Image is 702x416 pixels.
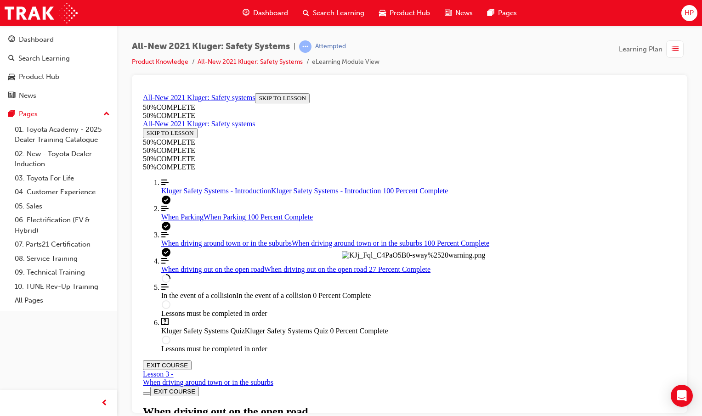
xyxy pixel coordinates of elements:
[487,7,494,19] span: pages-icon
[455,8,473,18] span: News
[437,4,480,22] a: news-iconNews
[243,7,249,19] span: guage-icon
[8,92,15,100] span: news-icon
[19,109,38,119] div: Pages
[4,68,113,85] a: Product Hub
[390,8,430,18] span: Product Hub
[480,4,524,22] a: pages-iconPages
[4,106,113,123] button: Pages
[11,199,113,214] a: 05. Sales
[619,44,662,55] span: Learning Plan
[198,58,303,66] a: All-New 2021 Kluger: Safety Systems
[4,87,113,104] a: News
[101,398,108,409] span: prev-icon
[19,90,36,101] div: News
[11,213,113,237] a: 06. Electrification (EV & Hybrid)
[19,34,54,45] div: Dashboard
[303,7,309,19] span: search-icon
[253,8,288,18] span: Dashboard
[5,3,78,23] img: Trak
[379,7,386,19] span: car-icon
[4,50,113,67] a: Search Learning
[498,8,517,18] span: Pages
[294,41,295,52] span: |
[4,29,113,106] button: DashboardSearch LearningProduct HubNews
[11,280,113,294] a: 10. TUNE Rev-Up Training
[8,36,15,44] span: guage-icon
[445,7,452,19] span: news-icon
[8,73,15,81] span: car-icon
[4,31,113,48] a: Dashboard
[8,55,15,63] span: search-icon
[312,57,379,67] li: eLearning Module View
[295,4,372,22] a: search-iconSearch Learning
[11,123,113,147] a: 01. Toyota Academy - 2025 Dealer Training Catalogue
[685,8,694,18] span: HP
[315,42,346,51] div: Attempted
[11,185,113,199] a: 04. Customer Experience
[671,385,693,407] div: Open Intercom Messenger
[619,40,687,58] button: Learning Plan
[11,265,113,280] a: 09. Technical Training
[18,53,70,64] div: Search Learning
[372,4,437,22] a: car-iconProduct Hub
[299,40,311,53] span: learningRecordVerb_ATTEMPT-icon
[313,8,364,18] span: Search Learning
[11,252,113,266] a: 08. Service Training
[11,147,113,171] a: 02. New - Toyota Dealer Induction
[235,4,295,22] a: guage-iconDashboard
[681,5,697,21] button: HP
[19,72,59,82] div: Product Hub
[11,171,113,186] a: 03. Toyota For Life
[11,293,113,308] a: All Pages
[103,108,110,120] span: up-icon
[132,58,188,66] a: Product Knowledge
[132,41,290,52] span: All-New 2021 Kluger: Safety Systems
[8,110,15,118] span: pages-icon
[672,44,679,55] span: list-icon
[11,237,113,252] a: 07. Parts21 Certification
